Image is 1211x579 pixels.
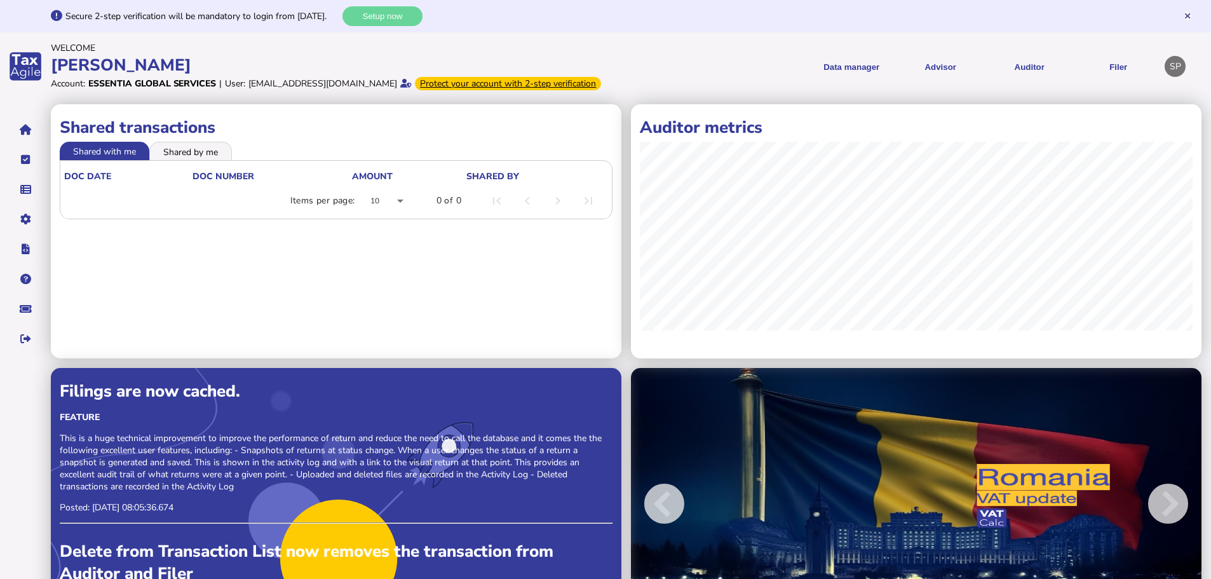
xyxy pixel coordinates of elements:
div: Profile settings [1165,56,1186,77]
button: Sign out [12,325,39,352]
button: Manage settings [12,206,39,233]
p: Posted: [DATE] 08:05:36.674 [60,501,612,514]
button: Tasks [12,146,39,173]
div: Filings are now cached. [60,380,612,402]
li: Shared with me [60,142,149,160]
div: Items per page: [290,194,355,207]
div: shared by [466,170,519,182]
div: 0 of 0 [436,194,461,207]
button: Data manager [12,176,39,203]
menu: navigate products [608,51,1159,82]
i: Data manager [20,189,31,190]
div: Feature [60,411,612,423]
button: Shows a dropdown of VAT Advisor options [900,51,980,82]
button: Help pages [12,266,39,292]
button: Raise a support ticket [12,296,39,322]
div: Account: [51,78,85,90]
button: Auditor [989,51,1069,82]
button: Home [12,116,39,143]
li: Shared by me [149,142,232,160]
button: Developer hub links [12,236,39,262]
div: Amount [352,170,465,182]
div: [PERSON_NAME] [51,54,602,76]
div: User: [225,78,245,90]
div: doc date [64,170,191,182]
button: Hide message [1183,11,1192,20]
i: Email verified [400,79,412,88]
div: [EMAIL_ADDRESS][DOMAIN_NAME] [248,78,397,90]
h1: Shared transactions [60,116,612,139]
div: Secure 2-step verification will be mandatory to login from [DATE]. [65,10,339,22]
button: Shows a dropdown of Data manager options [811,51,891,82]
div: shared by [466,170,605,182]
div: | [219,78,222,90]
div: From Oct 1, 2025, 2-step verification will be required to login. Set it up now... [415,77,601,90]
button: Filer [1078,51,1158,82]
div: Amount [352,170,393,182]
div: Welcome [51,42,602,54]
div: Essentia Global Services [88,78,216,90]
div: doc number [193,170,254,182]
div: doc number [193,170,351,182]
p: This is a huge technical improvement to improve the performance of return and reduce the need to ... [60,432,612,493]
h1: Auditor metrics [640,116,1193,139]
button: Setup now [342,6,423,26]
div: doc date [64,170,111,182]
